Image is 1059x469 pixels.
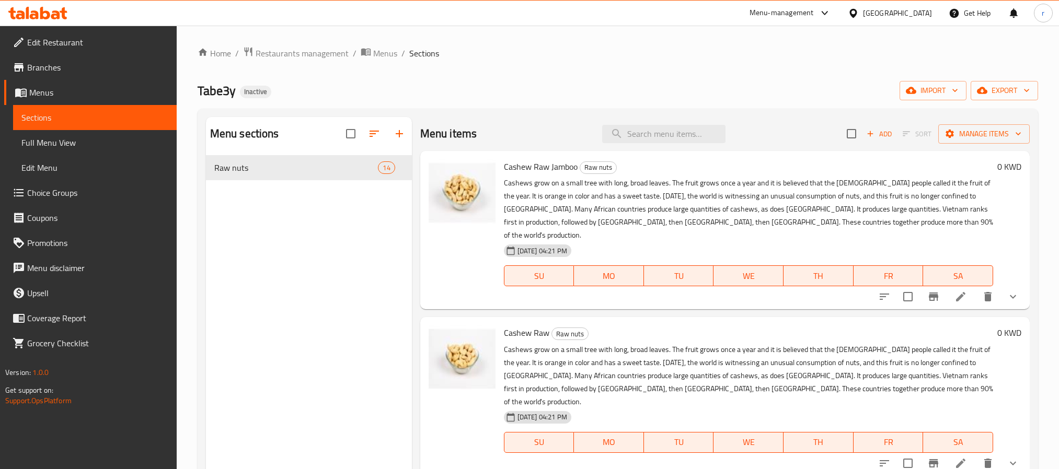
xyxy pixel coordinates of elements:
svg: Show Choices [1007,290,1019,303]
a: Support.OpsPlatform [5,394,72,407]
a: Menu disclaimer [4,255,177,280]
button: show more [1000,284,1026,309]
h6: 0 KWD [997,325,1021,340]
span: TU [648,268,710,284]
span: 14 [378,163,394,173]
span: import [908,84,958,97]
input: search [602,125,726,143]
span: Upsell [27,287,168,299]
span: TH [788,435,849,450]
span: Add item [862,126,896,142]
div: Inactive [240,86,271,98]
span: export [979,84,1030,97]
div: Raw nuts14 [206,155,412,180]
button: import [900,81,966,100]
span: r [1042,7,1044,19]
a: Edit menu item [954,290,967,303]
span: Menus [29,86,168,99]
button: SA [923,432,993,453]
a: Home [198,47,231,60]
a: Full Menu View [13,130,177,155]
li: / [235,47,239,60]
span: SA [927,268,989,284]
a: Choice Groups [4,180,177,205]
span: Full Menu View [21,136,168,149]
span: MO [578,268,640,284]
img: Cashew Raw Jamboo [429,159,496,226]
h2: Menu items [420,126,477,142]
span: Cashew Raw Jamboo [504,159,578,174]
button: Manage items [938,124,1030,144]
span: Grocery Checklist [27,337,168,349]
span: Manage items [947,127,1021,140]
span: Inactive [240,87,271,96]
a: Upsell [4,280,177,306]
a: Branches [4,55,177,80]
span: SU [509,268,570,284]
div: [GEOGRAPHIC_DATA] [863,7,932,19]
button: Add [862,126,896,142]
span: [DATE] 04:21 PM [513,412,571,422]
span: Coverage Report [27,312,168,324]
span: Get support on: [5,383,53,397]
span: Sections [409,47,439,60]
span: FR [858,268,919,284]
h2: Menu sections [210,126,279,142]
span: Select section [841,123,862,145]
div: Menu-management [750,7,814,19]
span: WE [718,435,779,450]
a: Edit Restaurant [4,30,177,55]
span: WE [718,268,779,284]
span: Choice Groups [27,186,168,199]
li: / [401,47,405,60]
a: Coupons [4,205,177,230]
span: Select all sections [340,123,362,145]
div: Raw nuts [580,161,617,174]
span: Branches [27,61,168,74]
span: 1.0.0 [32,366,49,379]
span: SU [509,435,570,450]
span: Sections [21,111,168,124]
button: SA [923,265,993,286]
span: Edit Menu [21,161,168,174]
a: Sections [13,105,177,130]
span: Select to update [897,286,919,308]
span: Restaurants management [256,47,349,60]
button: delete [975,284,1000,309]
span: Raw nuts [580,161,616,173]
span: Version: [5,366,31,379]
a: Grocery Checklist [4,331,177,356]
a: Menus [361,46,397,60]
button: TU [644,265,714,286]
a: Menus [4,80,177,105]
span: Menu disclaimer [27,262,168,274]
li: / [353,47,356,60]
p: Cashews grow on a small tree with long, broad leaves. The fruit grows once a year and it is belie... [504,343,993,408]
span: Menus [373,47,397,60]
img: Cashew Raw [429,325,496,392]
h6: 0 KWD [997,159,1021,174]
button: WE [713,265,784,286]
span: Raw nuts [552,328,588,340]
div: items [378,161,395,174]
button: export [971,81,1038,100]
nav: Menu sections [206,151,412,184]
span: TU [648,435,710,450]
button: MO [574,432,644,453]
button: FR [854,432,924,453]
button: TH [784,432,854,453]
p: Cashews grow on a small tree with long, broad leaves. The fruit grows once a year and it is belie... [504,177,993,242]
span: Add [865,128,893,140]
span: Cashew Raw [504,325,549,341]
a: Edit Menu [13,155,177,180]
nav: breadcrumb [198,46,1038,60]
span: Select section first [896,126,938,142]
a: Coverage Report [4,306,177,331]
span: Coupons [27,212,168,224]
button: MO [574,265,644,286]
a: Promotions [4,230,177,255]
button: sort-choices [872,284,897,309]
span: Raw nuts [214,161,378,174]
span: SA [927,435,989,450]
